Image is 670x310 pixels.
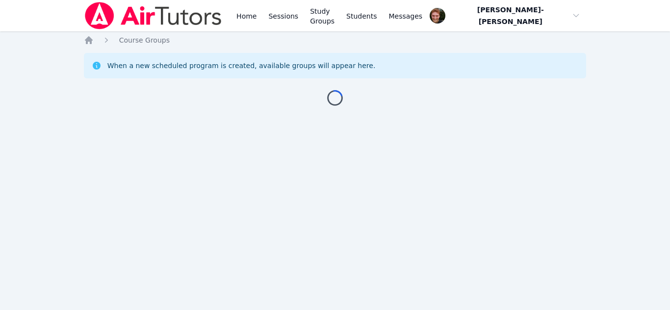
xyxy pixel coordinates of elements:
[84,2,223,29] img: Air Tutors
[389,11,423,21] span: Messages
[84,35,587,45] nav: Breadcrumb
[119,35,170,45] a: Course Groups
[119,36,170,44] span: Course Groups
[107,61,376,71] div: When a new scheduled program is created, available groups will appear here.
